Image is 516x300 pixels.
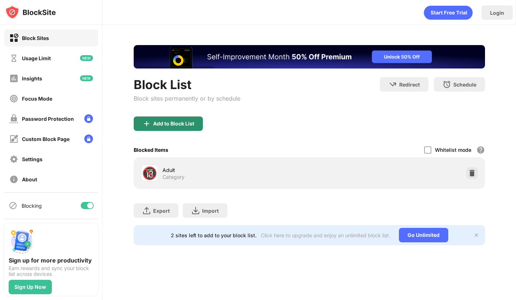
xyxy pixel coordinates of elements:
[9,34,18,43] img: block-on.svg
[171,232,257,238] div: 2 sites left to add to your block list.
[9,74,18,83] img: insights-off.svg
[399,81,420,88] div: Redirect
[153,121,194,127] div: Add to Block List
[9,175,18,184] img: about-off.svg
[134,45,485,69] iframe: Banner
[9,94,18,103] img: focus-off.svg
[490,10,504,16] div: Login
[5,5,56,19] img: logo-blocksite.svg
[14,284,46,290] div: Sign Up Now
[435,147,471,153] div: Whitelist mode
[22,136,70,142] div: Custom Block Page
[163,166,310,174] div: Adult
[142,166,157,181] div: 🔞
[22,96,52,102] div: Focus Mode
[22,156,43,162] div: Settings
[22,55,51,61] div: Usage Limit
[399,228,448,242] div: Go Unlimited
[9,265,94,277] div: Earn rewards and sync your block list across devices
[22,116,74,122] div: Password Protection
[163,174,184,180] div: Category
[9,134,18,144] img: customize-block-page-off.svg
[453,81,476,88] div: Schedule
[202,208,219,214] div: Import
[9,54,18,63] img: time-usage-off.svg
[9,257,94,264] div: Sign up for more productivity
[80,55,93,61] img: new-icon.svg
[22,75,42,81] div: Insights
[80,75,93,81] img: new-icon.svg
[84,134,93,143] img: lock-menu.svg
[22,35,49,41] div: Block Sites
[473,232,479,238] img: x-button.svg
[22,203,42,209] div: Blocking
[9,155,18,164] img: settings-off.svg
[134,77,240,92] div: Block List
[424,5,473,20] div: animation
[134,147,168,153] div: Blocked Items
[261,232,390,238] div: Click here to upgrade and enjoy an unlimited block list.
[9,201,17,210] img: blocking-icon.svg
[84,114,93,123] img: lock-menu.svg
[9,114,18,123] img: password-protection-off.svg
[9,228,35,254] img: push-signup.svg
[134,95,240,102] div: Block sites permanently or by schedule
[22,176,37,182] div: About
[153,208,170,214] div: Export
